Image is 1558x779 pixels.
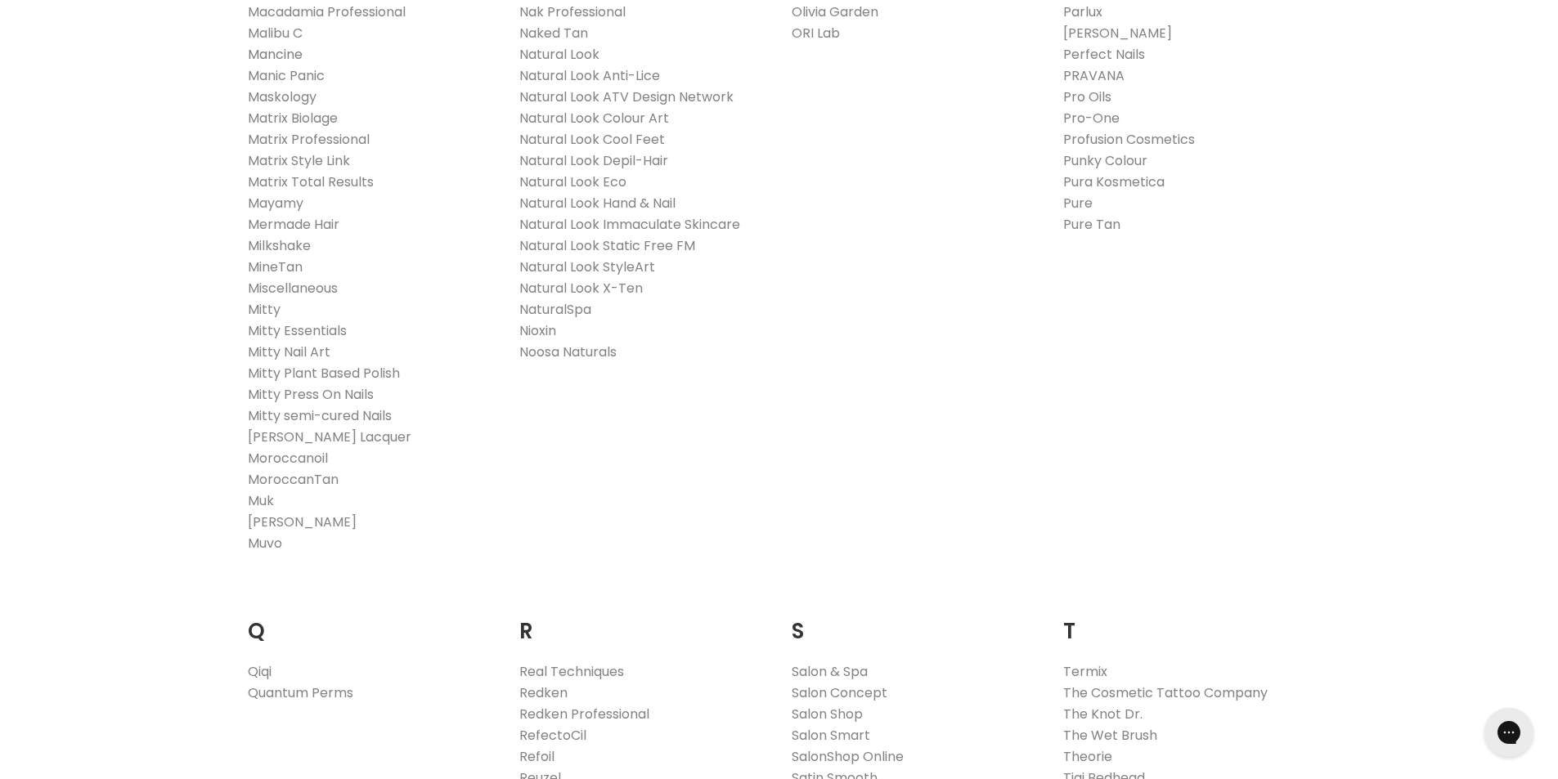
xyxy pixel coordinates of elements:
[248,172,374,191] a: Matrix Total Results
[519,87,734,106] a: Natural Look ATV Design Network
[1063,705,1143,723] a: The Knot Dr.
[248,215,339,234] a: Mermade Hair
[1063,130,1195,149] a: Profusion Cosmetics
[248,321,347,340] a: Mitty Essentials
[519,342,617,361] a: Noosa Naturals
[1063,747,1112,766] a: Theorie
[1063,726,1157,745] a: The Wet Brush
[248,662,272,681] a: Qiqi
[1063,172,1165,191] a: Pura Kosmetica
[248,236,311,255] a: Milkshake
[1063,683,1268,702] a: The Cosmetic Tattoo Company
[519,705,649,723] a: Redken Professional
[1063,109,1120,128] a: Pro-One
[519,215,740,234] a: Natural Look Immaculate Skincare
[519,747,555,766] a: Refoil
[519,194,676,213] a: Natural Look Hand & Nail
[248,257,303,276] a: MineTan
[1063,151,1147,170] a: Punky Colour
[248,194,303,213] a: Mayamy
[792,705,863,723] a: Salon Shop
[1063,215,1120,234] a: Pure Tan
[792,593,1039,648] h2: S
[519,66,660,85] a: Natural Look Anti-Lice
[1063,662,1107,681] a: Termix
[1063,87,1111,106] a: Pro Oils
[519,172,626,191] a: Natural Look Eco
[248,593,496,648] h2: Q
[792,24,840,43] a: ORI Lab
[248,470,339,489] a: MoroccanTan
[519,2,626,21] a: Nak Professional
[248,428,411,446] a: [PERSON_NAME] Lacquer
[248,87,317,106] a: Maskology
[792,747,904,766] a: SalonShop Online
[248,406,392,425] a: Mitty semi-cured Nails
[248,364,400,383] a: Mitty Plant Based Polish
[248,45,303,64] a: Mancine
[248,449,328,468] a: Moroccanoil
[519,236,695,255] a: Natural Look Static Free FM
[248,300,281,319] a: Mitty
[519,45,599,64] a: Natural Look
[248,279,338,298] a: Miscellaneous
[519,321,556,340] a: Nioxin
[248,683,353,702] a: Quantum Perms
[519,593,767,648] h2: R
[1063,24,1172,43] a: [PERSON_NAME]
[248,151,350,170] a: Matrix Style Link
[1063,593,1311,648] h2: T
[1063,66,1125,85] a: PRAVANA
[248,491,274,510] a: Muk
[519,300,591,319] a: NaturalSpa
[1063,45,1145,64] a: Perfect Nails
[248,66,325,85] a: Manic Panic
[248,2,406,21] a: Macadamia Professional
[519,662,624,681] a: Real Techniques
[792,683,887,702] a: Salon Concept
[519,279,643,298] a: Natural Look X-Ten
[519,24,588,43] a: Naked Tan
[1063,194,1093,213] a: Pure
[248,534,282,553] a: Muvo
[792,2,878,21] a: Olivia Garden
[248,342,330,361] a: Mitty Nail Art
[792,662,868,681] a: Salon & Spa
[519,726,586,745] a: RefectoCil
[1063,2,1102,21] a: Parlux
[248,130,370,149] a: Matrix Professional
[248,385,374,404] a: Mitty Press On Nails
[792,726,870,745] a: Salon Smart
[248,513,357,531] a: [PERSON_NAME]
[519,151,668,170] a: Natural Look Depil-Hair
[248,24,303,43] a: Malibu C
[519,257,655,276] a: Natural Look StyleArt
[519,109,669,128] a: Natural Look Colour Art
[519,130,665,149] a: Natural Look Cool Feet
[1476,702,1542,763] iframe: Gorgias live chat messenger
[519,683,568,702] a: Redken
[248,109,338,128] a: Matrix Biolage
